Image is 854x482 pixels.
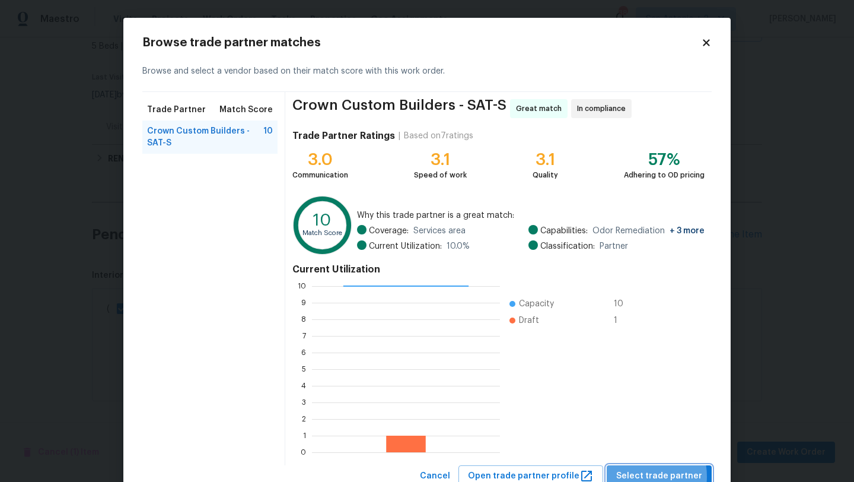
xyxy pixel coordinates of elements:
[292,130,395,142] h4: Trade Partner Ratings
[404,130,473,142] div: Based on 7 ratings
[302,230,342,236] text: Match Score
[592,225,705,237] span: Odor Remediation
[147,104,206,116] span: Trade Partner
[533,154,558,166] div: 3.1
[301,299,306,306] text: 9
[219,104,273,116] span: Match Score
[533,169,558,181] div: Quality
[395,130,404,142] div: |
[600,240,628,252] span: Partner
[313,212,332,229] text: 10
[301,382,306,389] text: 4
[301,316,306,323] text: 8
[147,125,263,149] span: Crown Custom Builders - SAT-S
[303,432,306,439] text: 1
[540,240,595,252] span: Classification:
[369,225,409,237] span: Coverage:
[292,99,506,118] span: Crown Custom Builders - SAT-S
[577,103,630,115] span: In compliance
[369,240,442,252] span: Current Utilization:
[302,416,306,423] text: 2
[298,283,306,290] text: 10
[413,225,466,237] span: Services area
[624,154,705,166] div: 57%
[519,298,554,310] span: Capacity
[292,154,348,166] div: 3.0
[414,169,467,181] div: Speed of work
[263,125,273,149] span: 10
[302,399,306,406] text: 3
[447,240,470,252] span: 10.0 %
[519,315,539,326] span: Draft
[301,449,306,456] text: 0
[614,315,633,326] span: 1
[357,210,705,221] span: Why this trade partner is a great match:
[540,225,588,237] span: Capabilities:
[624,169,705,181] div: Adhering to OD pricing
[614,298,633,310] span: 10
[302,366,306,373] text: 5
[516,103,566,115] span: Great match
[142,37,701,49] h2: Browse trade partner matches
[414,154,467,166] div: 3.1
[301,349,306,356] text: 6
[670,227,705,235] span: + 3 more
[292,264,705,275] h4: Current Utilization
[302,332,306,340] text: 7
[292,169,348,181] div: Communication
[142,51,712,92] div: Browse and select a vendor based on their match score with this work order.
